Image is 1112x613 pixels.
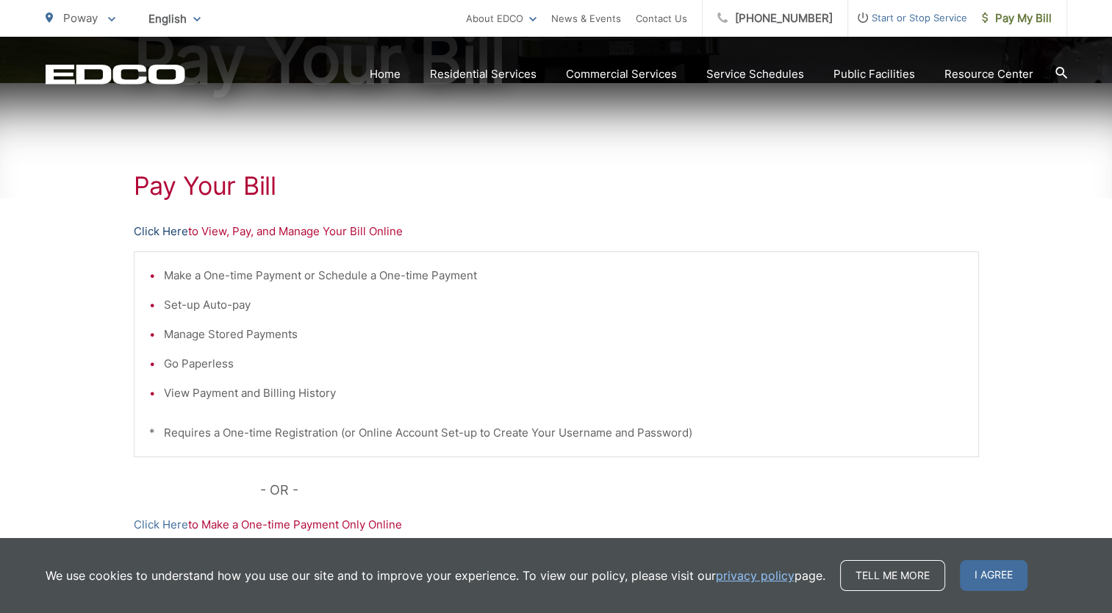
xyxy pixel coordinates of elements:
li: View Payment and Billing History [164,384,964,402]
a: Click Here [134,223,188,240]
p: - OR - [260,479,979,501]
a: Public Facilities [833,65,915,83]
span: I agree [960,560,1027,591]
li: Make a One-time Payment or Schedule a One-time Payment [164,267,964,284]
a: News & Events [551,10,621,27]
a: Commercial Services [566,65,677,83]
h1: Pay Your Bill [134,171,979,201]
a: Residential Services [430,65,537,83]
p: * Requires a One-time Registration (or Online Account Set-up to Create Your Username and Password) [149,424,964,442]
li: Manage Stored Payments [164,326,964,343]
a: Service Schedules [706,65,804,83]
a: About EDCO [466,10,537,27]
li: Set-up Auto-pay [164,296,964,314]
a: Home [370,65,401,83]
a: Resource Center [944,65,1033,83]
p: to Make a One-time Payment Only Online [134,516,979,534]
span: English [137,6,212,32]
a: privacy policy [716,567,794,584]
p: We use cookies to understand how you use our site and to improve your experience. To view our pol... [46,567,825,584]
p: to View, Pay, and Manage Your Bill Online [134,223,979,240]
span: Pay My Bill [982,10,1052,27]
a: Tell me more [840,560,945,591]
a: EDCD logo. Return to the homepage. [46,64,185,85]
a: Click Here [134,516,188,534]
span: Poway [63,11,98,25]
li: Go Paperless [164,355,964,373]
a: Contact Us [636,10,687,27]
